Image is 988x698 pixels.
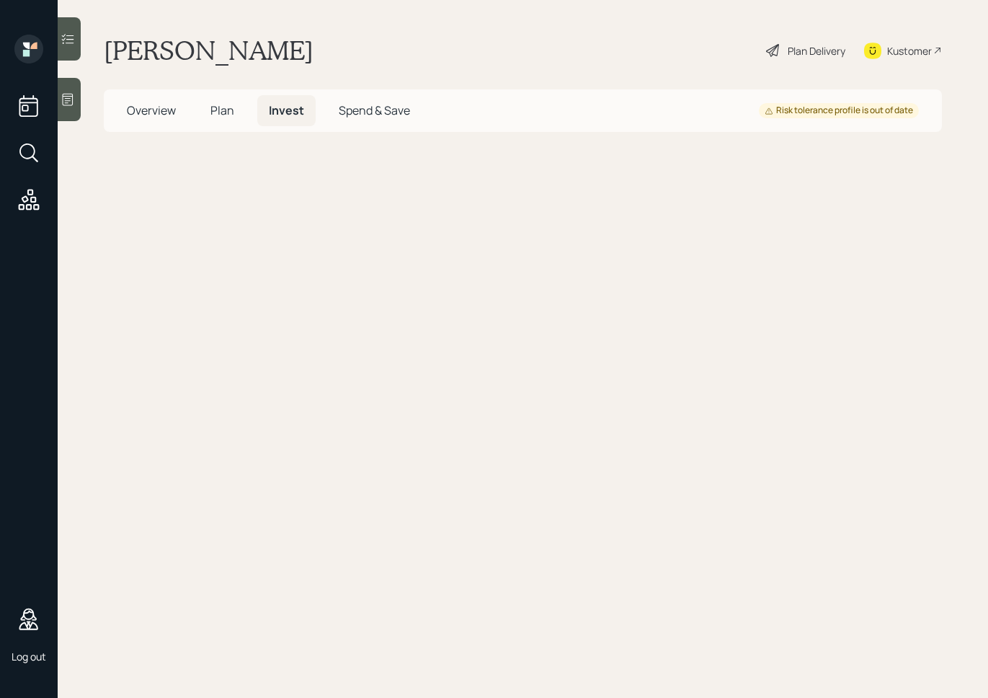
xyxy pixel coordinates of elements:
h1: [PERSON_NAME] [104,35,313,66]
div: Log out [12,650,46,663]
div: Plan Delivery [788,43,845,58]
span: Plan [210,102,234,118]
span: Invest [269,102,304,118]
span: Overview [127,102,176,118]
div: Kustomer [887,43,932,58]
div: Risk tolerance profile is out of date [765,105,913,117]
span: Spend & Save [339,102,410,118]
